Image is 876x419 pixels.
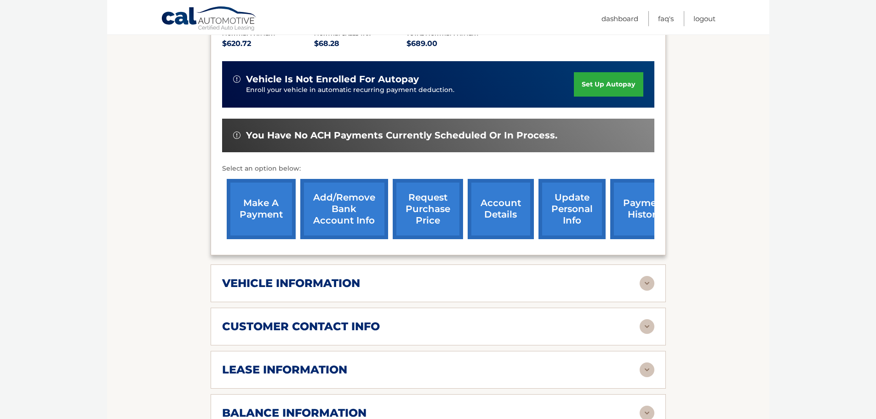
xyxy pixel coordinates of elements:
[538,179,606,239] a: update personal info
[246,74,419,85] span: vehicle is not enrolled for autopay
[468,179,534,239] a: account details
[640,362,654,377] img: accordion-rest.svg
[314,37,407,50] p: $68.28
[393,179,463,239] a: request purchase price
[222,363,347,377] h2: lease information
[222,163,654,174] p: Select an option below:
[233,132,240,139] img: alert-white.svg
[574,72,643,97] a: set up autopay
[610,179,679,239] a: payment history
[222,37,315,50] p: $620.72
[407,37,499,50] p: $689.00
[233,75,240,83] img: alert-white.svg
[222,276,360,290] h2: vehicle information
[227,179,296,239] a: make a payment
[222,320,380,333] h2: customer contact info
[640,276,654,291] img: accordion-rest.svg
[300,179,388,239] a: Add/Remove bank account info
[246,130,557,141] span: You have no ACH payments currently scheduled or in process.
[161,6,258,33] a: Cal Automotive
[693,11,716,26] a: Logout
[658,11,674,26] a: FAQ's
[246,85,574,95] p: Enroll your vehicle in automatic recurring payment deduction.
[640,319,654,334] img: accordion-rest.svg
[601,11,638,26] a: Dashboard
